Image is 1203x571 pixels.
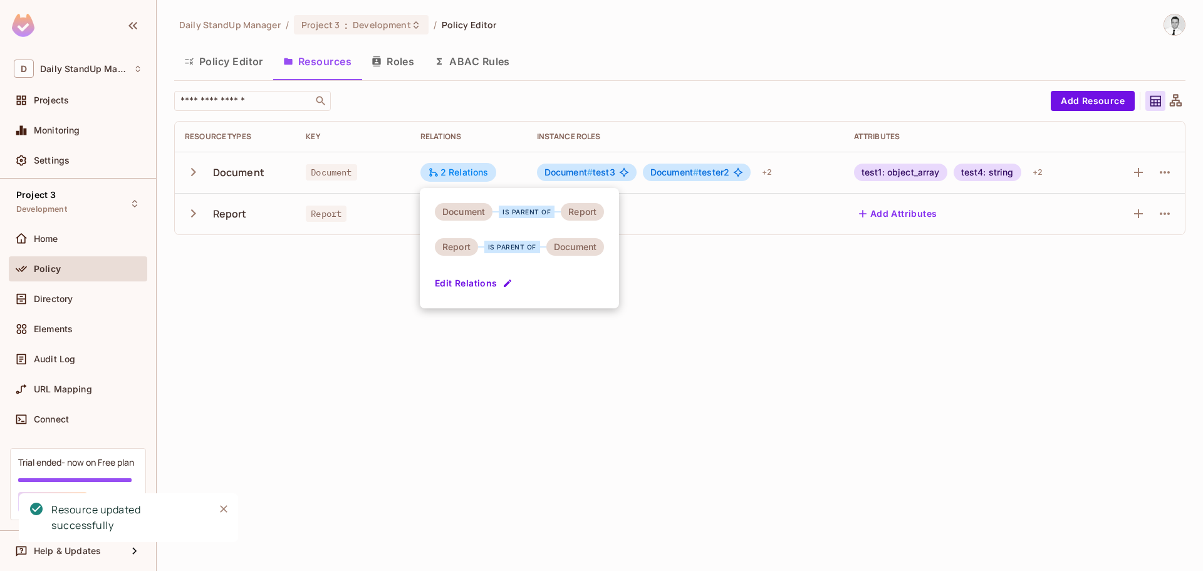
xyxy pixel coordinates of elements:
div: Document [546,238,604,256]
div: Report [435,238,478,256]
button: Edit Relations [435,273,515,293]
div: Report [561,203,604,221]
button: Close [214,500,233,518]
div: Document [435,203,492,221]
div: Resource updated successfully [51,502,204,533]
div: is parent of [484,241,540,253]
div: is parent of [499,206,555,218]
